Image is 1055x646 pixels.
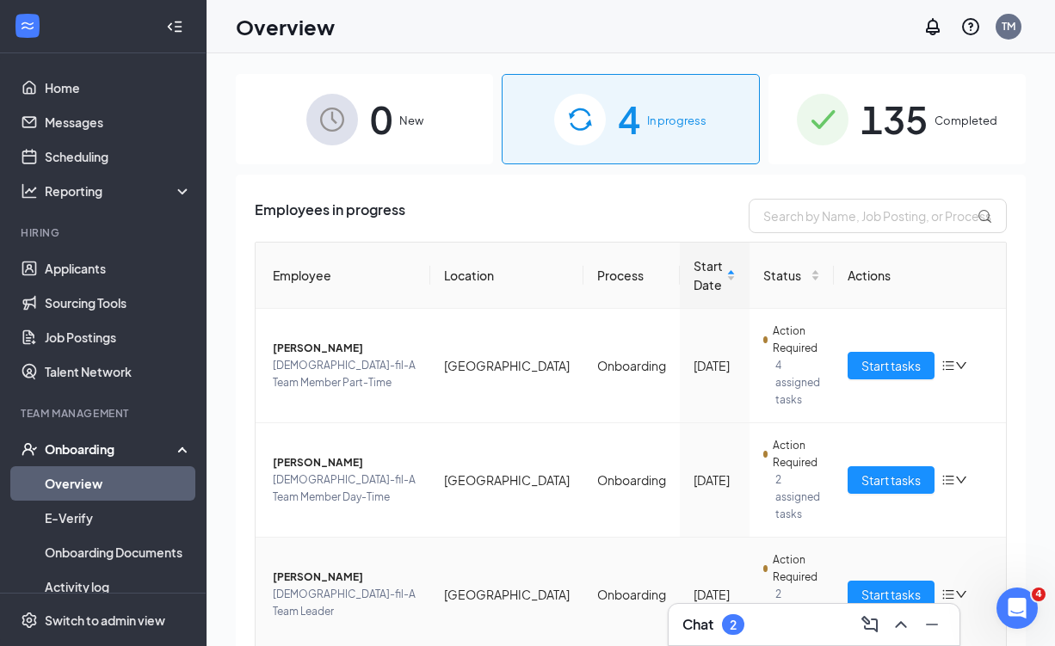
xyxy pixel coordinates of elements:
[750,243,834,309] th: Status
[583,243,680,309] th: Process
[1002,19,1015,34] div: TM
[960,16,981,37] svg: QuestionInfo
[834,243,1006,309] th: Actions
[860,614,880,635] svg: ComposeMessage
[763,266,807,285] span: Status
[941,473,955,487] span: bars
[647,112,706,129] span: In progress
[730,618,737,632] div: 2
[45,286,192,320] a: Sourcing Tools
[583,309,680,423] td: Onboarding
[955,474,967,486] span: down
[955,588,967,600] span: down
[45,354,192,389] a: Talent Network
[891,614,911,635] svg: ChevronUp
[941,588,955,601] span: bars
[21,440,38,458] svg: UserCheck
[773,323,820,357] span: Action Required
[236,12,335,41] h1: Overview
[918,611,946,638] button: Minimize
[694,471,736,489] div: [DATE]
[694,585,736,604] div: [DATE]
[273,471,416,506] span: [DEMOGRAPHIC_DATA]-fil-A Team Member Day-Time
[861,89,928,149] span: 135
[922,16,943,37] svg: Notifications
[996,588,1038,629] iframe: Intercom live chat
[45,182,193,200] div: Reporting
[45,320,192,354] a: Job Postings
[583,423,680,538] td: Onboarding
[273,586,416,620] span: [DEMOGRAPHIC_DATA]-fil-A Team Leader
[749,199,1007,233] input: Search by Name, Job Posting, or Process
[848,466,935,494] button: Start tasks
[861,356,921,375] span: Start tasks
[273,454,416,471] span: [PERSON_NAME]
[21,182,38,200] svg: Analysis
[45,535,192,569] a: Onboarding Documents
[848,352,935,379] button: Start tasks
[618,89,640,149] span: 4
[935,112,997,129] span: Completed
[273,569,416,586] span: [PERSON_NAME]
[45,569,192,604] a: Activity log
[694,256,723,294] span: Start Date
[775,471,820,523] span: 2 assigned tasks
[45,440,177,458] div: Onboarding
[256,243,430,309] th: Employee
[21,406,188,421] div: Team Management
[45,251,192,286] a: Applicants
[941,359,955,372] span: bars
[45,105,192,139] a: Messages
[255,199,405,233] span: Employees in progress
[370,89,392,149] span: 0
[430,423,583,538] td: [GEOGRAPHIC_DATA]
[682,615,713,634] h3: Chat
[21,612,38,629] svg: Settings
[430,309,583,423] td: [GEOGRAPHIC_DATA]
[45,466,192,501] a: Overview
[887,611,915,638] button: ChevronUp
[45,71,192,105] a: Home
[773,437,820,471] span: Action Required
[399,112,423,129] span: New
[773,551,820,586] span: Action Required
[19,17,36,34] svg: WorkstreamLogo
[694,356,736,375] div: [DATE]
[430,243,583,309] th: Location
[1032,588,1046,601] span: 4
[166,18,183,35] svg: Collapse
[45,139,192,174] a: Scheduling
[861,471,921,489] span: Start tasks
[273,357,416,391] span: [DEMOGRAPHIC_DATA]-fil-A Team Member Part-Time
[45,612,165,629] div: Switch to admin view
[955,360,967,372] span: down
[273,340,416,357] span: [PERSON_NAME]
[848,581,935,608] button: Start tasks
[775,586,820,637] span: 2 assigned tasks
[922,614,942,635] svg: Minimize
[775,357,820,409] span: 4 assigned tasks
[861,585,921,604] span: Start tasks
[856,611,884,638] button: ComposeMessage
[45,501,192,535] a: E-Verify
[21,225,188,240] div: Hiring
